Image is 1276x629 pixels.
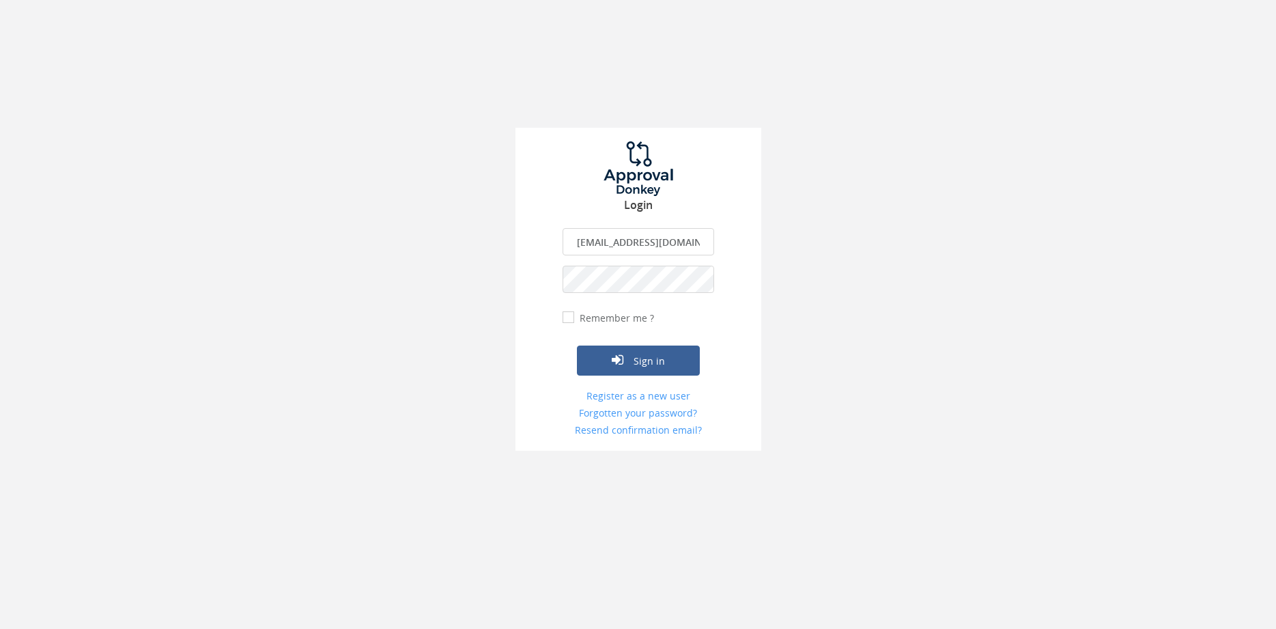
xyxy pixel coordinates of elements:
label: Remember me ? [576,311,654,325]
h3: Login [515,199,761,212]
a: Register as a new user [563,389,714,403]
a: Forgotten your password? [563,406,714,420]
a: Resend confirmation email? [563,423,714,437]
button: Sign in [577,346,700,376]
img: logo.png [587,141,690,196]
input: Enter your Email [563,228,714,255]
